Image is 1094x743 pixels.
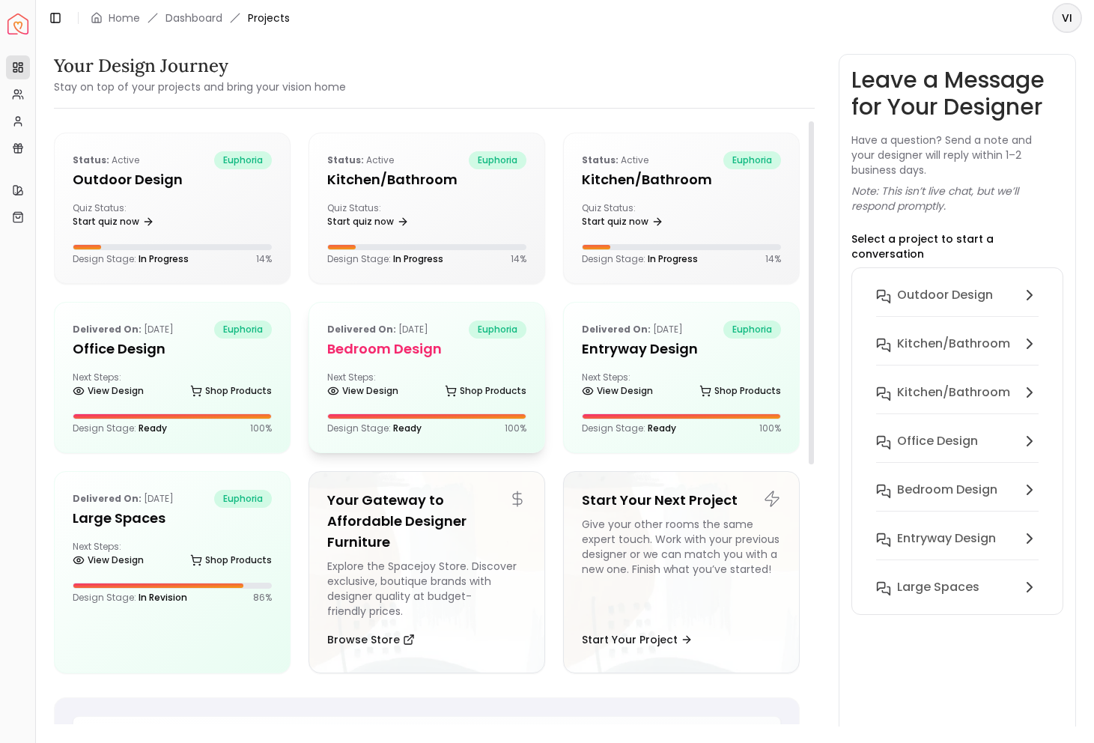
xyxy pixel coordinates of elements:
[309,471,545,673] a: Your Gateway to Affordable Designer FurnitureExplore the Spacejoy Store. Discover exclusive, bout...
[139,252,189,265] span: In Progress
[139,591,187,604] span: In Revision
[582,321,683,339] p: [DATE]
[582,151,648,169] p: active
[73,492,142,505] b: Delivered on:
[897,383,1010,401] h6: Kitchen/Bathroom
[864,572,1051,602] button: Large Spaces
[327,380,398,401] a: View Design
[73,321,174,339] p: [DATE]
[864,377,1051,426] button: Kitchen/Bathroom
[897,481,997,499] h6: Bedroom design
[723,321,781,339] span: euphoria
[7,13,28,34] a: Spacejoy
[851,231,1063,261] p: Select a project to start a conversation
[139,422,167,434] span: Ready
[582,202,675,232] div: Quiz Status:
[54,54,346,78] h3: Your Design Journey
[582,339,781,360] h5: entryway design
[582,253,698,265] p: Design Stage:
[214,490,272,508] span: euphoria
[73,202,166,232] div: Quiz Status:
[73,490,174,508] p: [DATE]
[214,321,272,339] span: euphoria
[723,151,781,169] span: euphoria
[648,252,698,265] span: In Progress
[582,490,781,511] h5: Start Your Next Project
[864,329,1051,377] button: Kitchen/Bathroom
[582,380,653,401] a: View Design
[327,202,421,232] div: Quiz Status:
[73,380,144,401] a: View Design
[73,151,139,169] p: active
[73,541,272,571] div: Next Steps:
[73,371,272,401] div: Next Steps:
[165,10,222,25] a: Dashboard
[253,592,272,604] p: 86 %
[1052,3,1082,33] button: VI
[327,323,396,336] b: Delivered on:
[393,422,422,434] span: Ready
[445,380,526,401] a: Shop Products
[469,321,526,339] span: euphoria
[327,371,526,401] div: Next Steps:
[327,625,415,655] button: Browse Store
[73,592,187,604] p: Design Stage:
[109,10,140,25] a: Home
[864,524,1051,572] button: entryway design
[256,253,272,265] p: 14 %
[7,13,28,34] img: Spacejoy Logo
[327,321,428,339] p: [DATE]
[897,578,979,596] h6: Large Spaces
[214,151,272,169] span: euphoria
[864,426,1051,475] button: Office design
[1054,4,1081,31] span: VI
[582,169,781,190] h5: Kitchen/Bathroom
[864,280,1051,329] button: Outdoor design
[327,151,394,169] p: active
[327,253,443,265] p: Design Stage:
[582,323,651,336] b: Delivered on:
[73,422,167,434] p: Design Stage:
[582,422,676,434] p: Design Stage:
[582,371,781,401] div: Next Steps:
[897,432,978,450] h6: Office design
[582,625,693,655] button: Start Your Project
[648,422,676,434] span: Ready
[73,154,109,166] b: Status:
[699,380,781,401] a: Shop Products
[765,253,781,265] p: 14 %
[851,184,1063,213] p: Note: This isn’t live chat, but we’ll respond promptly.
[73,339,272,360] h5: Office design
[73,323,142,336] b: Delivered on:
[582,517,781,619] div: Give your other rooms the same expert touch. Work with your previous designer or we can match you...
[851,133,1063,178] p: Have a question? Send a note and your designer will reply within 1–2 business days.
[897,286,993,304] h6: Outdoor design
[393,252,443,265] span: In Progress
[327,559,526,619] div: Explore the Spacejoy Store. Discover exclusive, boutique brands with designer quality at budget-f...
[73,169,272,190] h5: Outdoor design
[73,253,189,265] p: Design Stage:
[73,508,272,529] h5: Large Spaces
[563,471,800,673] a: Start Your Next ProjectGive your other rooms the same expert touch. Work with your previous desig...
[851,67,1063,121] h3: Leave a Message for Your Designer
[897,335,1010,353] h6: Kitchen/Bathroom
[248,10,290,25] span: Projects
[327,339,526,360] h5: Bedroom design
[73,550,144,571] a: View Design
[327,490,526,553] h5: Your Gateway to Affordable Designer Furniture
[469,151,526,169] span: euphoria
[190,380,272,401] a: Shop Products
[759,422,781,434] p: 100 %
[511,253,526,265] p: 14 %
[327,211,409,232] a: Start quiz now
[582,211,663,232] a: Start quiz now
[73,211,154,232] a: Start quiz now
[190,550,272,571] a: Shop Products
[864,475,1051,524] button: Bedroom design
[327,422,422,434] p: Design Stage:
[327,154,364,166] b: Status:
[505,422,526,434] p: 100 %
[582,154,619,166] b: Status:
[327,169,526,190] h5: Kitchen/Bathroom
[54,79,346,94] small: Stay on top of your projects and bring your vision home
